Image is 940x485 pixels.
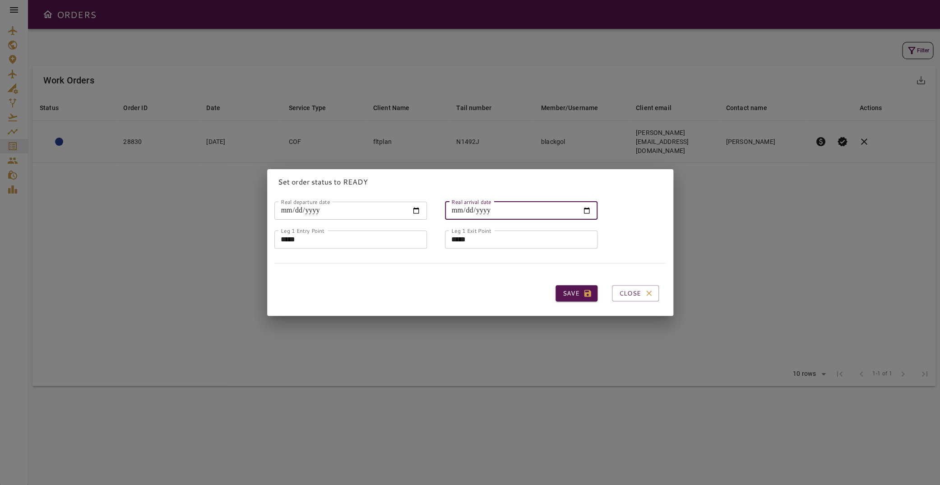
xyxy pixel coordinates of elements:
label: Leg 1 Exit Point [451,226,491,234]
button: Close [612,285,659,302]
label: Leg 1 Entry Point [281,226,324,234]
button: Save [556,285,597,302]
label: Real arrival date [451,198,491,205]
label: Real departure date [281,198,330,205]
p: Set order status to READY [278,176,662,187]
